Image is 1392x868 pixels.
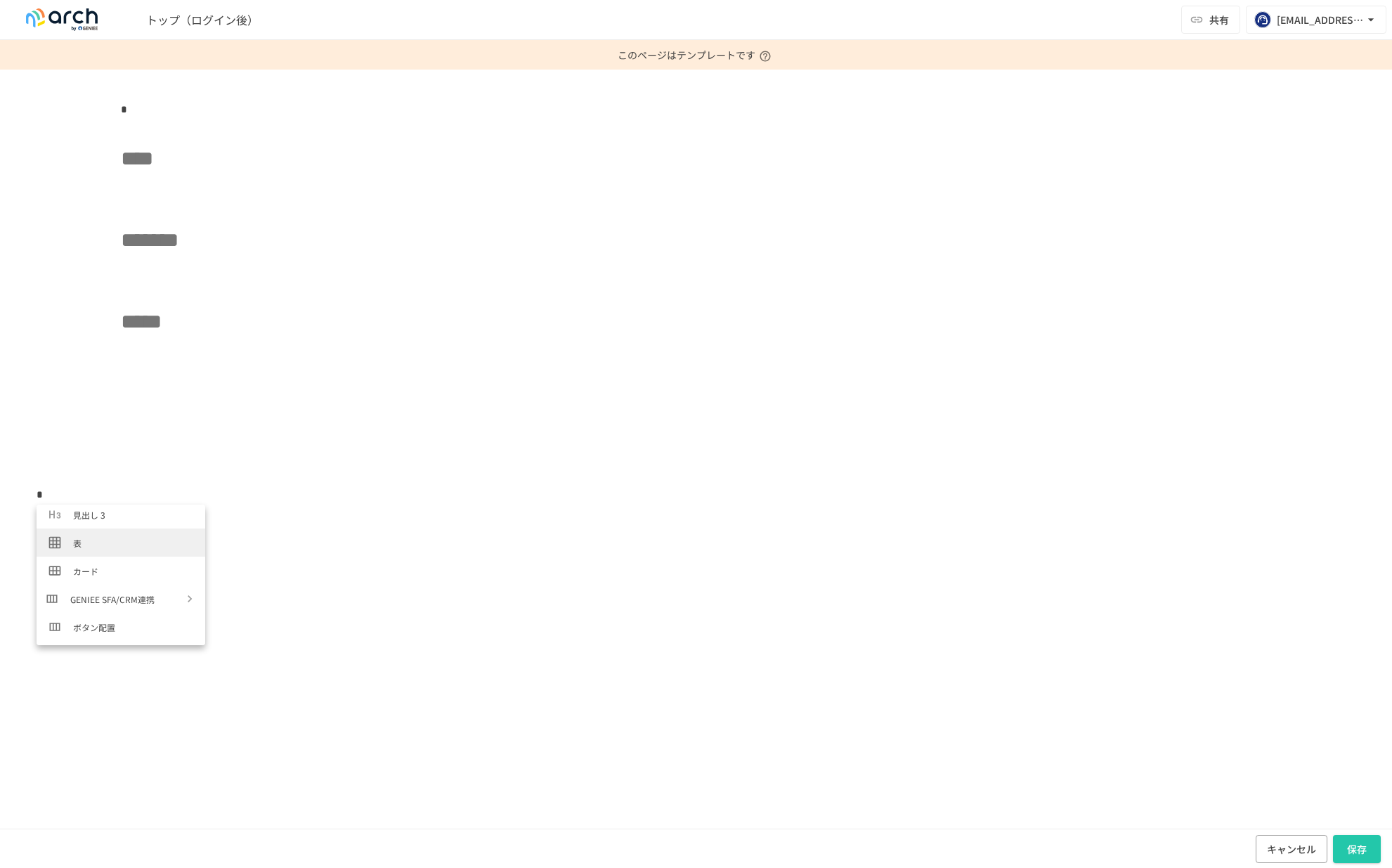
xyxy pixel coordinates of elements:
[73,621,194,634] span: ボタン配置
[73,508,194,522] span: 見出し 3
[73,564,194,578] span: カード
[73,536,194,550] span: 表
[70,592,183,606] span: GENIEE SFA/CRM連携
[1333,834,1381,863] button: 保存
[146,11,259,28] span: トップ（ログイン後）
[618,40,775,70] p: このページはテンプレートです
[1256,834,1327,863] button: キャンセル
[1209,12,1229,27] span: 共有
[1246,6,1386,34] button: [EMAIL_ADDRESS][DOMAIN_NAME]
[1181,6,1240,34] button: 共有
[37,487,41,502] div: Typeahead menu
[17,8,107,31] img: logo-default@2x-9cf2c760.svg
[1277,11,1364,29] div: [EMAIL_ADDRESS][DOMAIN_NAME]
